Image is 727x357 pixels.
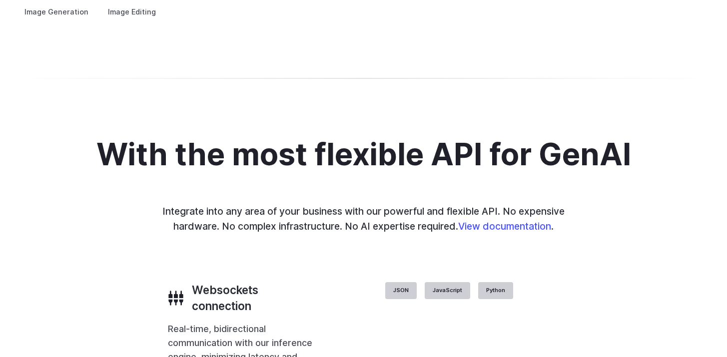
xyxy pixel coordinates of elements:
[96,138,631,172] h2: With the most flexible API for GenAI
[192,282,315,314] h3: Websockets connection
[458,220,551,232] a: View documentation
[478,282,513,299] label: Python
[156,204,572,234] p: Integrate into any area of your business with our powerful and flexible API. No expensive hardwar...
[385,282,417,299] label: JSON
[425,282,470,299] label: JavaScript
[16,3,97,20] label: Image Generation
[99,3,164,20] label: Image Editing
